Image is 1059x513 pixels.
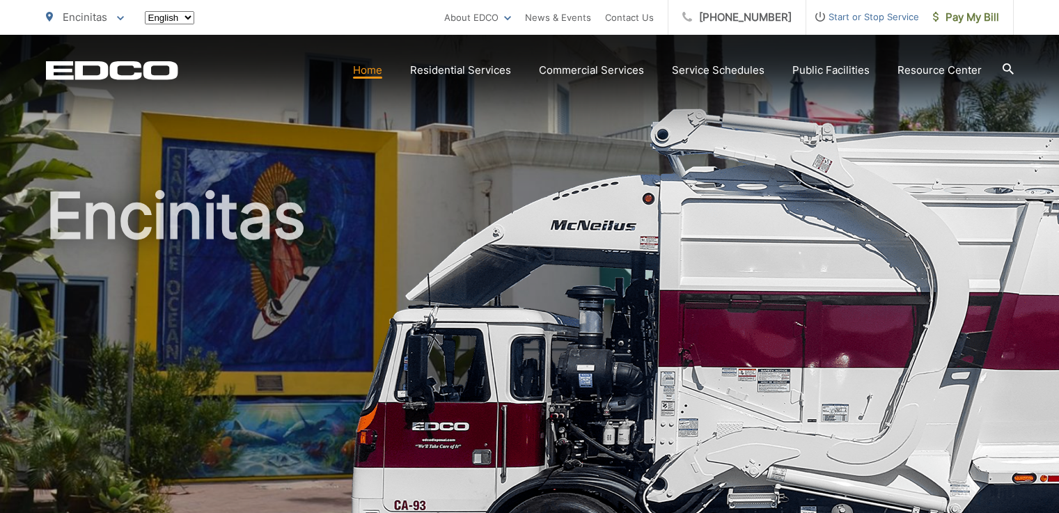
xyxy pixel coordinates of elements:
[605,9,654,26] a: Contact Us
[46,61,178,80] a: EDCD logo. Return to the homepage.
[63,10,107,24] span: Encinitas
[410,62,511,79] a: Residential Services
[933,9,999,26] span: Pay My Bill
[672,62,764,79] a: Service Schedules
[525,9,591,26] a: News & Events
[792,62,870,79] a: Public Facilities
[897,62,982,79] a: Resource Center
[145,11,194,24] select: Select a language
[444,9,511,26] a: About EDCO
[353,62,382,79] a: Home
[539,62,644,79] a: Commercial Services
